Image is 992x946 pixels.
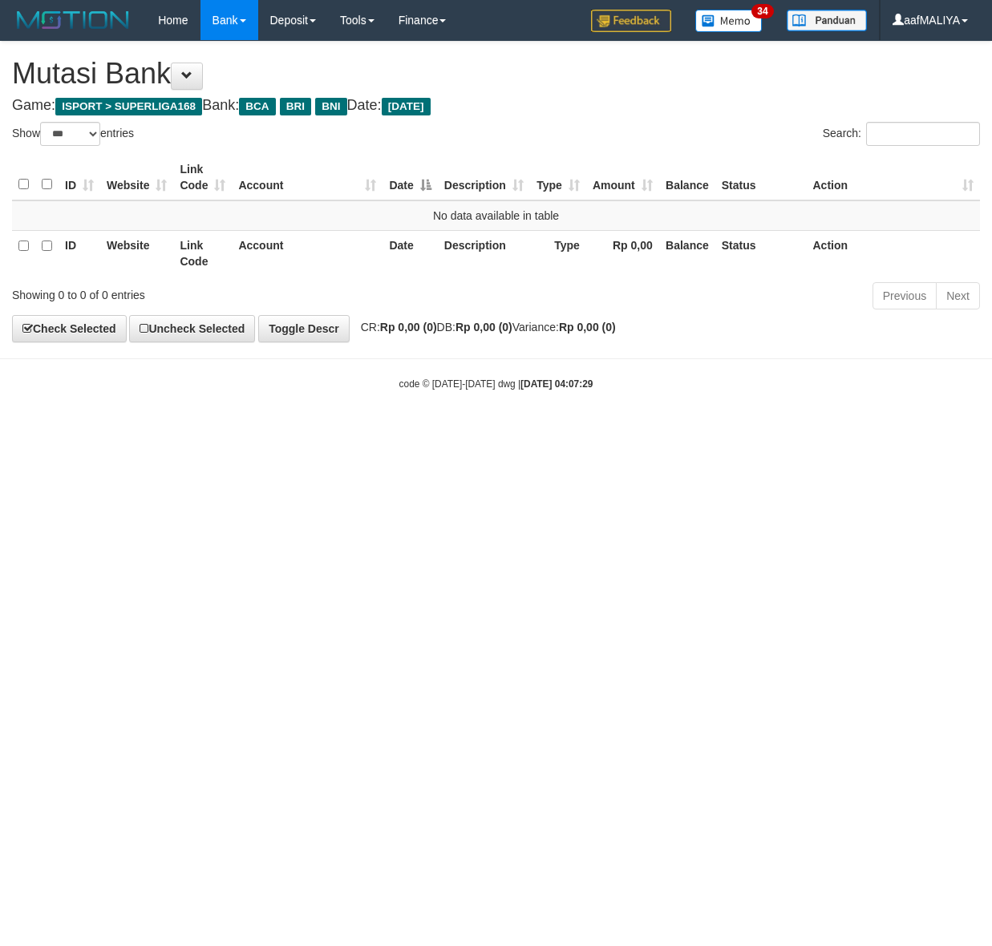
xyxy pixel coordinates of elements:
th: Balance [659,155,715,200]
h4: Game: Bank: Date: [12,98,980,114]
th: Description: activate to sort column ascending [438,155,530,200]
img: MOTION_logo.png [12,8,134,32]
th: Date: activate to sort column descending [383,155,437,200]
a: Uncheck Selected [129,315,255,342]
th: Website: activate to sort column ascending [100,155,173,200]
span: BRI [280,98,311,115]
th: Balance [659,230,715,276]
h1: Mutasi Bank [12,58,980,90]
th: Action: activate to sort column ascending [807,155,981,200]
th: Action [807,230,981,276]
strong: Rp 0,00 (0) [559,321,616,334]
strong: Rp 0,00 (0) [380,321,437,334]
th: Account [232,230,383,276]
input: Search: [866,122,980,146]
strong: [DATE] 04:07:29 [520,378,593,390]
div: Showing 0 to 0 of 0 entries [12,281,401,303]
th: Website [100,230,173,276]
th: Date [383,230,437,276]
img: Feedback.jpg [591,10,671,32]
small: code © [DATE]-[DATE] dwg | [399,378,593,390]
span: CR: DB: Variance: [353,321,616,334]
th: Link Code [173,230,232,276]
th: ID: activate to sort column ascending [59,155,100,200]
a: Check Selected [12,315,127,342]
span: 34 [751,4,773,18]
th: Amount: activate to sort column ascending [586,155,659,200]
th: Status [715,155,807,200]
label: Search: [823,122,980,146]
span: BNI [315,98,346,115]
th: Status [715,230,807,276]
select: Showentries [40,122,100,146]
span: BCA [239,98,275,115]
strong: Rp 0,00 (0) [456,321,512,334]
label: Show entries [12,122,134,146]
th: Type [530,230,586,276]
th: Rp 0,00 [586,230,659,276]
span: [DATE] [382,98,431,115]
span: ISPORT > SUPERLIGA168 [55,98,202,115]
a: Toggle Descr [258,315,350,342]
th: Account: activate to sort column ascending [232,155,383,200]
img: panduan.png [787,10,867,31]
th: Link Code: activate to sort column ascending [173,155,232,200]
a: Next [936,282,980,309]
th: Description [438,230,530,276]
img: Button%20Memo.svg [695,10,763,32]
th: Type: activate to sort column ascending [530,155,586,200]
th: ID [59,230,100,276]
td: No data available in table [12,200,980,231]
a: Previous [873,282,937,309]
